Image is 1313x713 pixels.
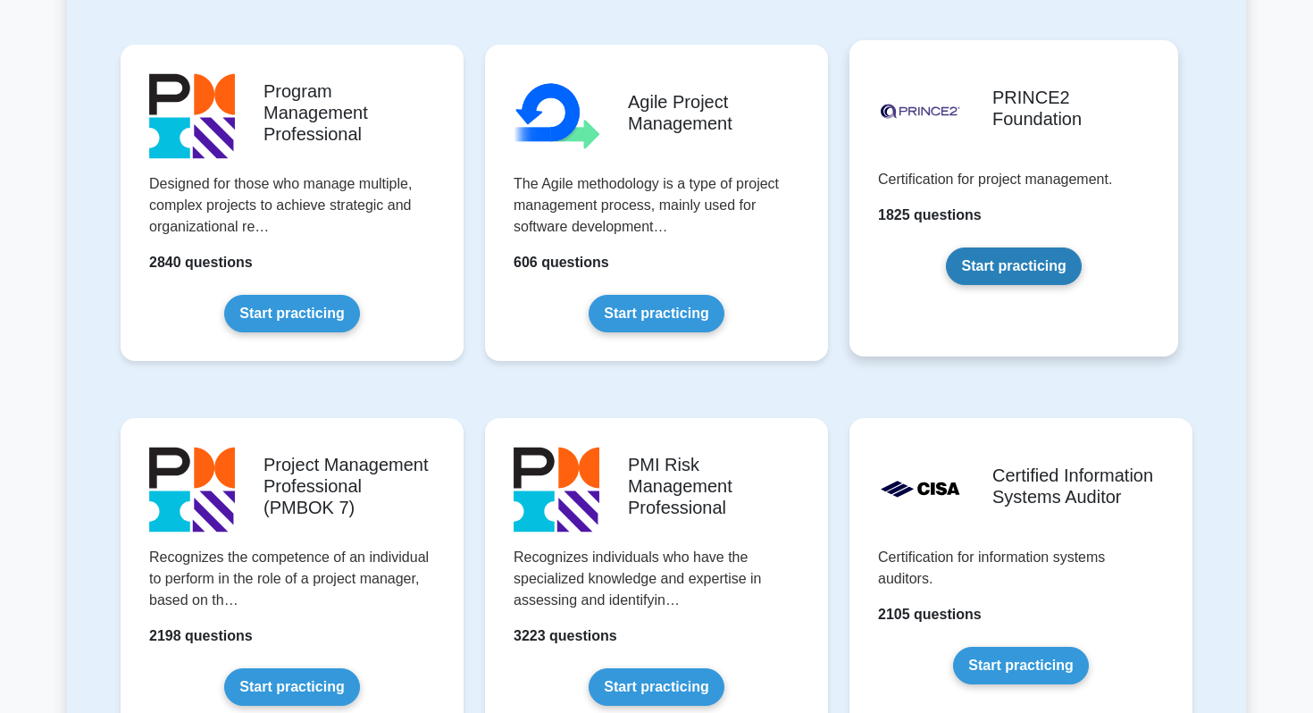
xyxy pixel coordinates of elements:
a: Start practicing [224,668,359,706]
a: Start practicing [946,247,1081,285]
a: Start practicing [953,647,1088,684]
a: Start practicing [589,668,723,706]
a: Start practicing [224,295,359,332]
a: Start practicing [589,295,723,332]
